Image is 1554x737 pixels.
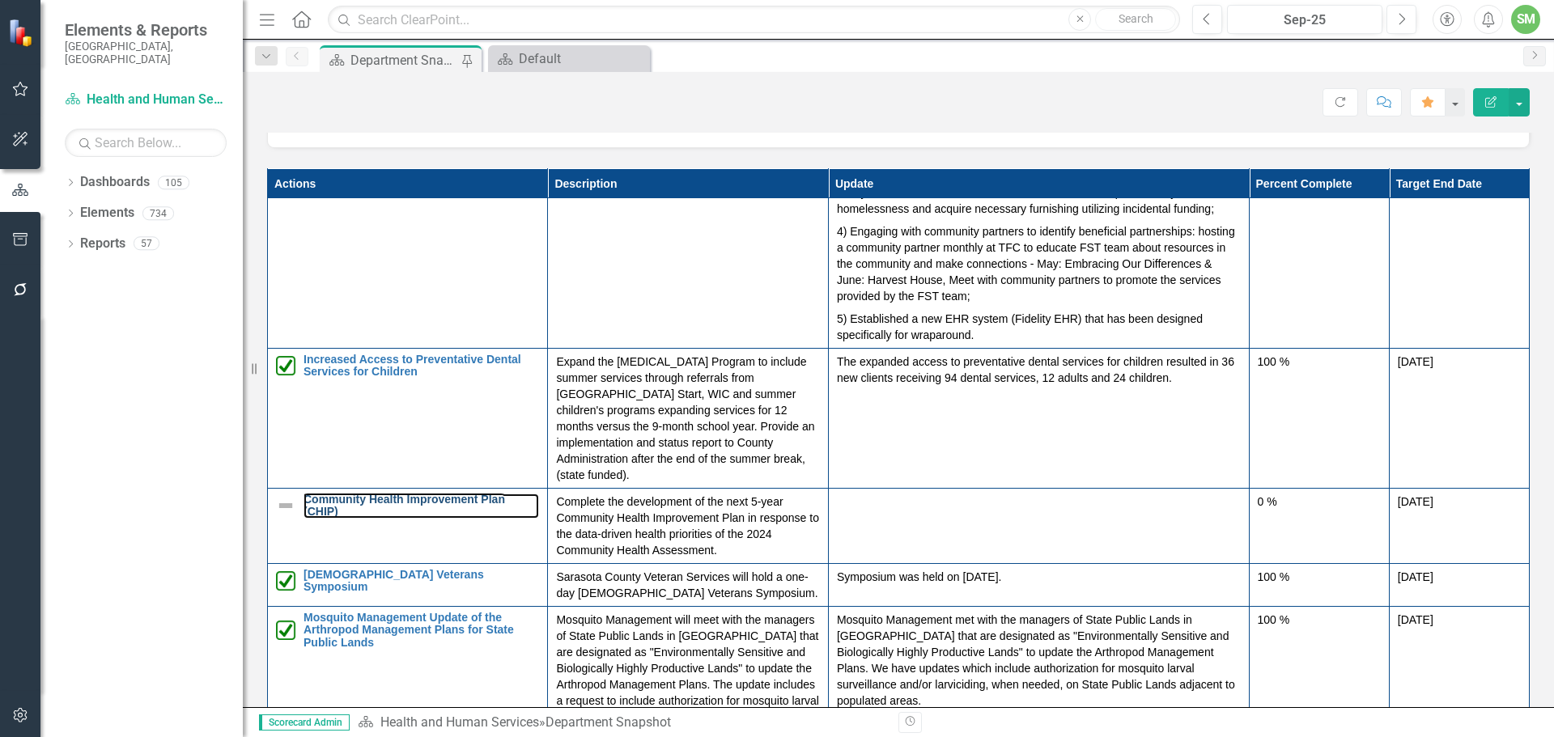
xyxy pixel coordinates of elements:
[304,569,539,594] a: [DEMOGRAPHIC_DATA] Veterans Symposium
[276,621,295,640] img: Completed
[276,496,295,515] img: Not Defined
[1258,354,1381,370] div: 100 %
[358,714,886,732] div: »
[1389,489,1529,564] td: Double-Click to Edit
[268,489,548,564] td: Double-Click to Edit Right Click for Context Menu
[304,612,539,649] a: Mosquito Management Update of the Arthropod Management Plans for State Public Lands
[65,129,227,157] input: Search Below...
[304,354,539,379] a: Increased Access to Preventative Dental Services for Children
[1249,564,1389,607] td: Double-Click to Edit
[556,569,819,601] p: Sarasota County Veteran Services will hold a one-day [DEMOGRAPHIC_DATA] Veterans Symposium.
[548,349,828,489] td: Double-Click to Edit
[268,349,548,489] td: Double-Click to Edit Right Click for Context Menu
[556,493,819,558] p: Complete the development of the next 5-year Community Health Improvement Plan in response to the ...
[1389,349,1529,489] td: Double-Click to Edit
[134,237,159,251] div: 57
[1398,355,1433,368] span: [DATE]
[1258,493,1381,510] div: 0 %
[837,569,1241,585] p: Symposium was held on [DATE].
[259,714,350,731] span: Scorecard Admin
[548,564,828,607] td: Double-Click to Edit
[837,612,1241,709] p: Mosquito Management met with the managers of State Public Lands in [GEOGRAPHIC_DATA] that are des...
[1227,5,1382,34] button: Sep-25
[142,206,174,220] div: 734
[548,489,828,564] td: Double-Click to Edit
[8,19,36,47] img: ClearPoint Strategy
[80,204,134,222] a: Elements
[1258,612,1381,628] div: 100 %
[1095,8,1176,31] button: Search
[1249,489,1389,564] td: Double-Click to Edit
[1389,564,1529,607] td: Double-Click to Edit
[828,564,1249,607] td: Double-Click to Edit
[828,489,1249,564] td: Double-Click to Edit
[1258,569,1381,585] div: 100 %
[837,354,1241,386] p: The expanded access to preventative dental services for children resulted in 36 new clients recei...
[65,91,227,109] a: Health and Human Services
[837,220,1241,307] p: 4) Engaging with community partners to identify beneficial partnerships: hosting a community part...
[519,49,646,69] div: Default
[1119,12,1153,25] span: Search
[80,173,150,192] a: Dashboards
[268,564,548,607] td: Double-Click to Edit Right Click for Context Menu
[65,40,227,66] small: [GEOGRAPHIC_DATA], [GEOGRAPHIC_DATA]
[276,356,295,375] img: Completed
[80,235,125,253] a: Reports
[1249,349,1389,489] td: Double-Click to Edit
[837,307,1241,343] p: 5) Established a new EHR system (Fidelity EHR) that has been designed specifically for wraparound.
[304,493,539,519] a: Community Health Improvement Plan (CHIP)
[1511,5,1540,34] button: SM
[350,50,457,70] div: Department Snapshot
[328,6,1180,34] input: Search ClearPoint...
[158,176,189,189] div: 105
[1398,570,1433,583] span: [DATE]
[1233,11,1377,30] div: Sep-25
[380,714,539,730] a: Health and Human Services
[546,714,671,730] div: Department Snapshot
[65,20,227,40] span: Elements & Reports
[828,349,1249,489] td: Double-Click to Edit
[1398,613,1433,626] span: [DATE]
[276,571,295,591] img: Completed
[492,49,646,69] a: Default
[1398,495,1433,508] span: [DATE]
[556,354,819,483] p: Expand the [MEDICAL_DATA] Program to include summer services through referrals from [GEOGRAPHIC_D...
